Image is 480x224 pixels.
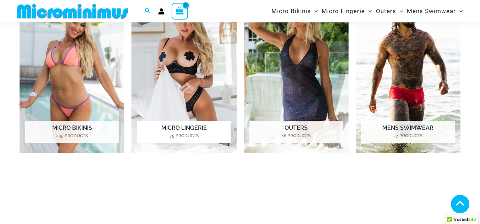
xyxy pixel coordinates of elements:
mark: 75 Products [137,133,231,139]
span: Micro Bikinis [271,2,311,20]
img: MM SHOP LOGO FLAT [14,3,131,19]
mark: 27 Products [361,133,455,139]
span: Menu Toggle [365,2,372,20]
a: Search icon link [145,7,151,16]
a: Mens SwimwearMenu ToggleMenu Toggle [405,2,465,20]
h2: Micro Lingerie [137,121,231,143]
a: View Shopping Cart, empty [172,3,188,19]
h2: Micro Bikinis [25,121,119,143]
mark: 245 Products [25,133,119,139]
span: Mens Swimwear [407,2,456,20]
a: Micro LingerieMenu ToggleMenu Toggle [320,2,374,20]
span: Outers [376,2,396,20]
span: Micro Lingerie [322,2,365,20]
h2: Outers [249,121,343,143]
h2: Mens Swimwear [361,121,455,143]
mark: 46 Products [249,133,343,139]
a: OutersMenu ToggleMenu Toggle [374,2,405,20]
a: Account icon link [158,8,165,15]
span: Menu Toggle [311,2,318,20]
a: Micro BikinisMenu ToggleMenu Toggle [270,2,320,20]
nav: Site Navigation [269,1,466,21]
span: Menu Toggle [396,2,403,20]
span: Menu Toggle [456,2,463,20]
